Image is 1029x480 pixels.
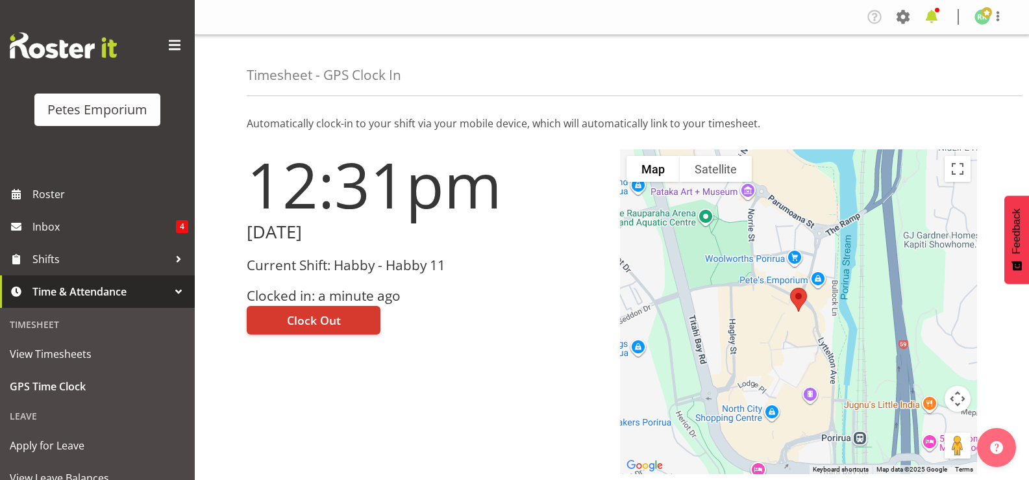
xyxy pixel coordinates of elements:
div: Timesheet [3,311,192,338]
h1: 12:31pm [247,149,604,220]
button: Map camera controls [945,386,971,412]
button: Feedback - Show survey [1004,196,1029,284]
h3: Clocked in: a minute ago [247,288,604,303]
img: Google [623,457,666,474]
span: Feedback [1011,208,1023,254]
button: Keyboard shortcuts [813,465,869,474]
span: 4 [176,220,188,233]
button: Show street map [626,156,680,182]
h2: [DATE] [247,222,604,242]
span: GPS Time Clock [10,377,185,396]
div: Leave [3,403,192,429]
span: Clock Out [287,312,341,329]
img: ruth-robertson-taylor722.jpg [974,9,990,25]
a: View Timesheets [3,338,192,370]
button: Drag Pegman onto the map to open Street View [945,433,971,459]
button: Clock Out [247,306,380,335]
a: Open this area in Google Maps (opens a new window) [623,457,666,474]
div: Petes Emporium [47,100,147,120]
span: Inbox [32,217,176,236]
button: Toggle fullscreen view [945,156,971,182]
img: Rosterit website logo [10,32,117,58]
span: Apply for Leave [10,436,185,455]
span: Roster [32,184,188,204]
span: Map data ©2025 Google [876,466,947,473]
p: Automatically clock-in to your shift via your mobile device, which will automatically link to you... [247,116,977,131]
button: Show satellite imagery [680,156,752,182]
a: Terms (opens in new tab) [955,466,973,473]
span: View Timesheets [10,344,185,364]
a: Apply for Leave [3,429,192,462]
span: Shifts [32,249,169,269]
span: Time & Attendance [32,282,169,301]
h3: Current Shift: Habby - Habby 11 [247,258,604,273]
a: GPS Time Clock [3,370,192,403]
h4: Timesheet - GPS Clock In [247,68,401,82]
img: help-xxl-2.png [990,441,1003,454]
